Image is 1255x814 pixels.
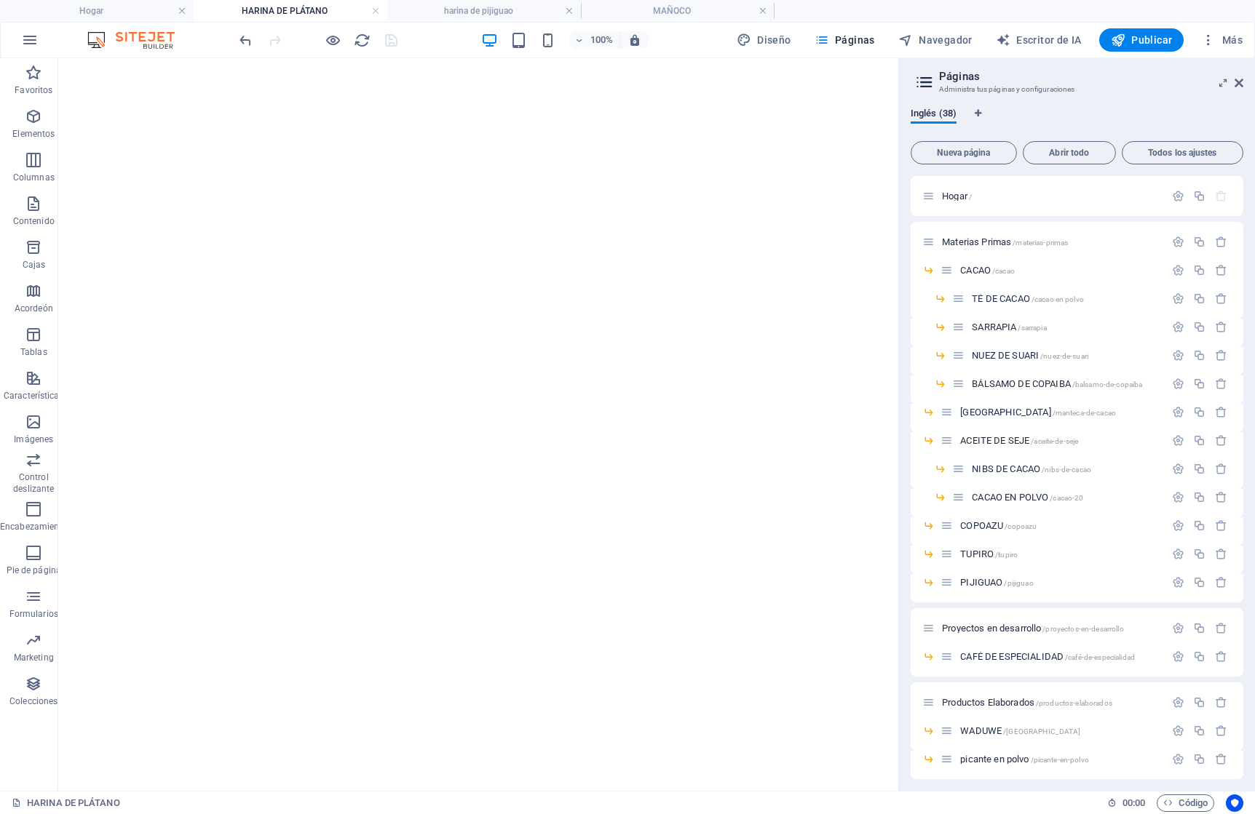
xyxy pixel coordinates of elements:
button: Más [1195,28,1248,52]
font: /[GEOGRAPHIC_DATA] [1003,727,1081,735]
span: Haga clic para abrir la página [972,293,1084,304]
font: Inglés (38) [911,108,957,119]
font: ACEITE DE SEJE [960,435,1029,446]
span: Haga clic para abrir la página [972,492,1083,503]
div: Duplicado [1193,190,1205,202]
font: Contenido [13,216,55,226]
font: CACAO EN POLVO [972,492,1048,503]
font: Código [1179,797,1208,808]
div: Duplicado [1193,753,1205,765]
div: BÁLSAMO DE COPAIBA/balsamo-de-copaiba [967,379,1165,388]
div: Duplicado [1193,378,1205,390]
div: Ajustes [1172,725,1184,737]
div: Eliminar [1215,463,1227,475]
font: NUEZ DE SUARI [972,350,1039,361]
font: /nuez-de-suari [1040,352,1088,360]
font: PIJIGUAO [960,577,1002,588]
span: Haga clic para abrir la página [960,754,1089,765]
font: Más [1222,34,1243,46]
font: picante en polvo [960,754,1029,765]
font: /manteca-de-cacao [1053,409,1116,417]
font: MAÑOCO [653,6,691,16]
div: TÉ DE CACAO/cacao en polvo [967,294,1165,303]
img: Logotipo del editor [84,31,193,49]
div: Ajustes [1172,349,1184,362]
i: Al cambiar el tamaño, se ajusta automáticamente el nivel de zoom para adaptarse al dispositivo el... [628,33,641,47]
font: /materias-primas [1013,239,1068,247]
span: Haga clic para abrir la página [942,191,972,201]
font: /cacao en polvo [1032,295,1084,303]
font: Productos Elaborados [942,697,1034,708]
span: Click to open page [972,463,1091,474]
div: Eliminar [1215,725,1227,737]
span: Haga clic para abrir la página [972,322,1046,332]
button: Diseño [731,28,797,52]
font: HARINA DE PLÁTANO [27,797,120,808]
div: Hogar/ [938,191,1165,201]
div: Duplicado [1193,622,1205,634]
div: Eliminar [1215,519,1227,532]
div: Diseño (Ctrl+Alt+Y) [731,28,797,52]
font: Columnas [13,172,55,183]
div: CACAO EN POLVO/cacao-20 [967,492,1165,502]
font: 00:00 [1123,797,1145,808]
div: Duplicado [1193,650,1205,663]
span: Haga clic para abrir la página [960,725,1080,736]
button: Código [1157,794,1214,812]
div: Eliminar [1215,491,1227,503]
div: Productos Elaborados/productos-elaborados [938,698,1165,707]
font: harina de pijiguao [444,6,513,16]
div: picante en polvo/picante-en-polvo [956,754,1165,764]
div: Ajustes [1172,491,1184,503]
div: Duplicado [1193,725,1205,737]
div: Eliminar [1215,406,1227,418]
font: / [969,193,972,201]
font: Favoritos [15,85,52,95]
div: Eliminar [1215,236,1227,248]
span: Haga clic para abrir la página [960,548,1018,559]
font: Cajas [23,260,46,270]
div: Duplicado [1193,406,1205,418]
div: NUEZ DE SUARI/nuez-de-suari [967,351,1165,360]
font: /copoazu [1005,522,1037,530]
div: Duplicado [1193,463,1205,475]
i: Recargar página [354,32,371,49]
font: /productos-elaborados [1036,699,1112,707]
div: CAFÉ DE ESPECIALIDAD/café-de-especialidad [956,652,1165,661]
button: 100% [569,31,620,49]
div: Ajustes [1172,406,1184,418]
font: /aceite-de-seje [1031,437,1078,445]
div: Duplicado [1193,236,1205,248]
font: Hogar [79,6,103,16]
font: /cacao-20 [1050,494,1083,502]
font: Diseño [757,34,791,46]
button: Centrados en el usuario [1226,794,1243,812]
font: /sarrapia [1018,324,1046,332]
h6: Tiempo de sesión [1107,794,1146,812]
button: Nueva página [911,141,1017,164]
font: /pijiguao [1004,579,1033,587]
div: Eliminar [1215,696,1227,709]
div: Eliminar [1215,548,1227,560]
div: Duplicado [1193,434,1205,447]
font: /tupiro [995,551,1018,559]
font: /picante-en-polvo [1031,756,1089,764]
font: Publicar [1131,34,1172,46]
div: La página de inicio no se puede eliminar [1215,190,1227,202]
div: Ajustes [1172,650,1184,663]
font: 100% [590,34,613,45]
div: Duplicado [1193,292,1205,305]
font: /nibs-de-cacao [1042,466,1091,474]
font: [GEOGRAPHIC_DATA] [960,407,1050,418]
button: deshacer [237,31,254,49]
div: Materias Primas/materias-primas [938,237,1165,247]
div: Duplicado [1193,349,1205,362]
font: Materias Primas [942,236,1011,247]
font: Marketing [14,653,54,663]
div: PIJIGUAO/pijiguao [956,578,1165,587]
font: /proyectos-en-desarrollo [1042,625,1123,633]
span: Haga clic para abrir la página [960,577,1033,588]
font: Nueva página [937,148,990,158]
div: Eliminar [1215,321,1227,333]
div: Ajustes [1172,321,1184,333]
